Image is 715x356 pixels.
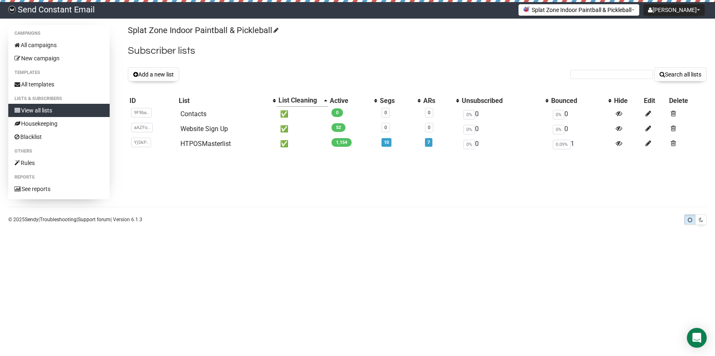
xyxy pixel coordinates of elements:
td: ✅ [277,122,328,136]
td: ✅ [277,107,328,122]
span: 0% [553,125,564,134]
span: 0 [331,108,343,117]
div: Bounced [551,97,604,105]
a: View all lists [8,104,110,117]
a: Website Sign Up [180,125,228,133]
a: Troubleshooting [40,217,77,222]
div: Active [330,97,370,105]
div: List Cleaning [278,96,320,105]
span: 9F9ba.. [131,108,152,117]
li: Templates [8,68,110,78]
a: See reports [8,182,110,196]
a: All templates [8,78,110,91]
td: 0 [549,107,612,122]
a: 7 [427,140,430,145]
li: Lists & subscribers [8,94,110,104]
th: Delete: No sort applied, sorting is disabled [667,95,707,107]
th: Unsubscribed: No sort applied, activate to apply an ascending sort [460,95,549,107]
a: Contacts [180,110,206,118]
div: Edit [644,97,666,105]
h2: Subscriber lists [128,43,707,58]
div: Open Intercom Messenger [687,328,707,348]
p: © 2025 | | | Version 6.1.3 [8,215,142,224]
div: Delete [669,97,705,105]
a: 0 [384,110,387,115]
div: ID [130,97,175,105]
th: ARs: No sort applied, activate to apply an ascending sort [422,95,460,107]
img: 52.png [523,6,530,13]
th: ID: No sort applied, sorting is disabled [128,95,177,107]
a: 0 [428,110,430,115]
a: 0 [428,125,430,130]
button: Search all lists [654,67,707,81]
span: 52 [331,123,346,132]
li: Others [8,146,110,156]
th: Edit: No sort applied, sorting is disabled [642,95,667,107]
td: 0 [460,122,549,136]
a: Splat Zone Indoor Paintball & Pickleball [128,25,277,35]
span: aAZFo.. [131,123,153,132]
th: List Cleaning: Ascending sort applied, activate to apply a descending sort [277,95,328,107]
th: Bounced: No sort applied, activate to apply an ascending sort [549,95,612,107]
button: Splat Zone Indoor Paintball & Pickleball [518,4,639,16]
a: Sendy [25,217,38,222]
span: 1,154 [331,138,352,147]
td: 0 [460,107,549,122]
li: Campaigns [8,29,110,38]
span: YjSkP.. [131,138,151,147]
div: Hide [614,97,641,105]
a: Blacklist [8,130,110,143]
div: ARs [423,97,452,105]
th: List: No sort applied, activate to apply an ascending sort [177,95,277,107]
div: Segs [380,97,413,105]
a: 10 [384,140,389,145]
div: Unsubscribed [462,97,541,105]
a: New campaign [8,52,110,65]
a: Support forum [78,217,110,222]
span: 0% [463,110,475,119]
span: 0.09% [553,140,571,149]
span: 0% [463,125,475,134]
a: All campaigns [8,38,110,52]
a: HTPOSMasterlist [180,140,231,148]
td: 0 [460,136,549,151]
span: 0% [553,110,564,119]
div: List [179,97,269,105]
li: Reports [8,172,110,182]
a: Rules [8,156,110,170]
a: Housekeeping [8,117,110,130]
span: 0% [463,140,475,149]
th: Segs: No sort applied, activate to apply an ascending sort [378,95,422,107]
a: 0 [384,125,387,130]
td: ✅ [277,136,328,151]
td: 1 [549,136,612,151]
th: Active: No sort applied, activate to apply an ascending sort [328,95,378,107]
th: Hide: No sort applied, sorting is disabled [612,95,642,107]
button: Add a new list [128,67,179,81]
td: 0 [549,122,612,136]
button: [PERSON_NAME] [643,4,705,16]
img: 5a92da3e977d5749e38a0ef9416a1eaa [8,6,16,13]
